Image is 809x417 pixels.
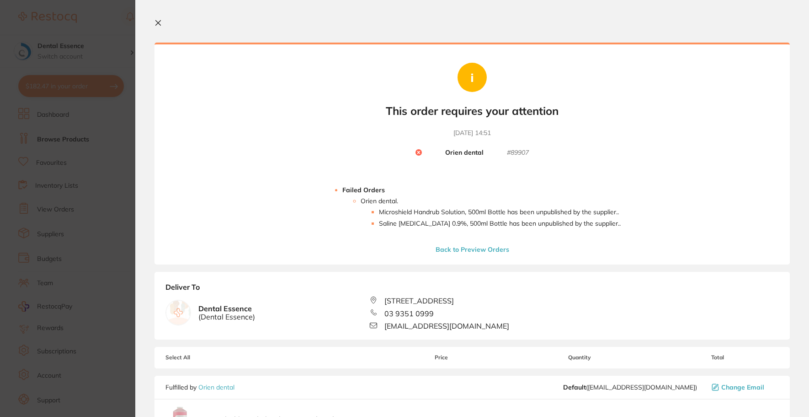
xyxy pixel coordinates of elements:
a: Orien dental [198,383,234,391]
span: [EMAIL_ADDRESS][DOMAIN_NAME] [384,322,509,330]
b: Deliver To [165,283,779,297]
li: Saline [MEDICAL_DATA] 0.9%, 500ml Bottle has been unpublished by the supplier. . [379,220,621,227]
button: Change Email [709,383,779,391]
time: [DATE] 14:51 [453,129,491,138]
button: Back to Preview Orders [433,245,512,254]
span: Change Email [721,384,764,391]
span: sales@orien.com.au [563,384,697,391]
b: Orien dental [445,149,484,157]
span: ( Dental Essence ) [198,313,255,321]
img: empty.jpg [166,300,191,325]
p: Fulfilled by [165,384,234,391]
li: Microshield Handrub Solution, 500ml Bottle has been unpublished by the supplier. . [379,208,621,216]
span: [STREET_ADDRESS] [384,297,454,305]
span: Price [380,354,503,361]
span: Select All [165,354,257,361]
span: Total [656,354,779,361]
b: Default [563,383,586,391]
b: Dental Essence [198,304,255,321]
small: # 89907 [507,149,529,157]
span: 03 9351 0999 [384,309,434,318]
span: Quantity [503,354,656,361]
strong: Failed Orders [342,186,385,194]
b: This order requires your attention [386,104,559,118]
li: Orien dental . [361,197,621,227]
